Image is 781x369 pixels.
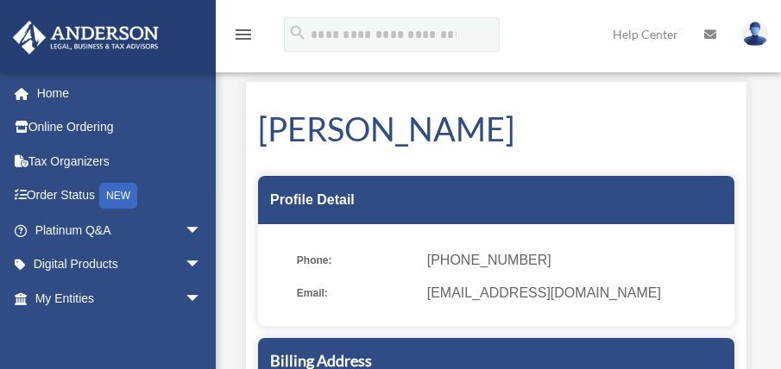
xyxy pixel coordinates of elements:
[297,281,415,305] span: Email:
[185,213,219,248] span: arrow_drop_down
[8,21,164,54] img: Anderson Advisors Platinum Portal
[742,22,768,47] img: User Pic
[258,106,734,152] h1: [PERSON_NAME]
[258,176,734,224] div: Profile Detail
[12,178,228,214] a: Order StatusNEW
[12,144,228,178] a: Tax Organizers
[427,281,722,305] span: [EMAIL_ADDRESS][DOMAIN_NAME]
[185,281,219,316] span: arrow_drop_down
[12,213,228,247] a: Platinum Q&Aarrow_drop_down
[12,76,228,110] a: Home
[12,281,228,316] a: My Entitiesarrow_drop_down
[12,110,228,145] a: Online Ordering
[99,183,137,209] div: NEW
[297,248,415,272] span: Phone:
[233,24,254,45] i: menu
[288,23,307,42] i: search
[185,247,219,283] span: arrow_drop_down
[427,248,722,272] span: [PHONE_NUMBER]
[12,247,228,282] a: Digital Productsarrow_drop_down
[233,30,254,45] a: menu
